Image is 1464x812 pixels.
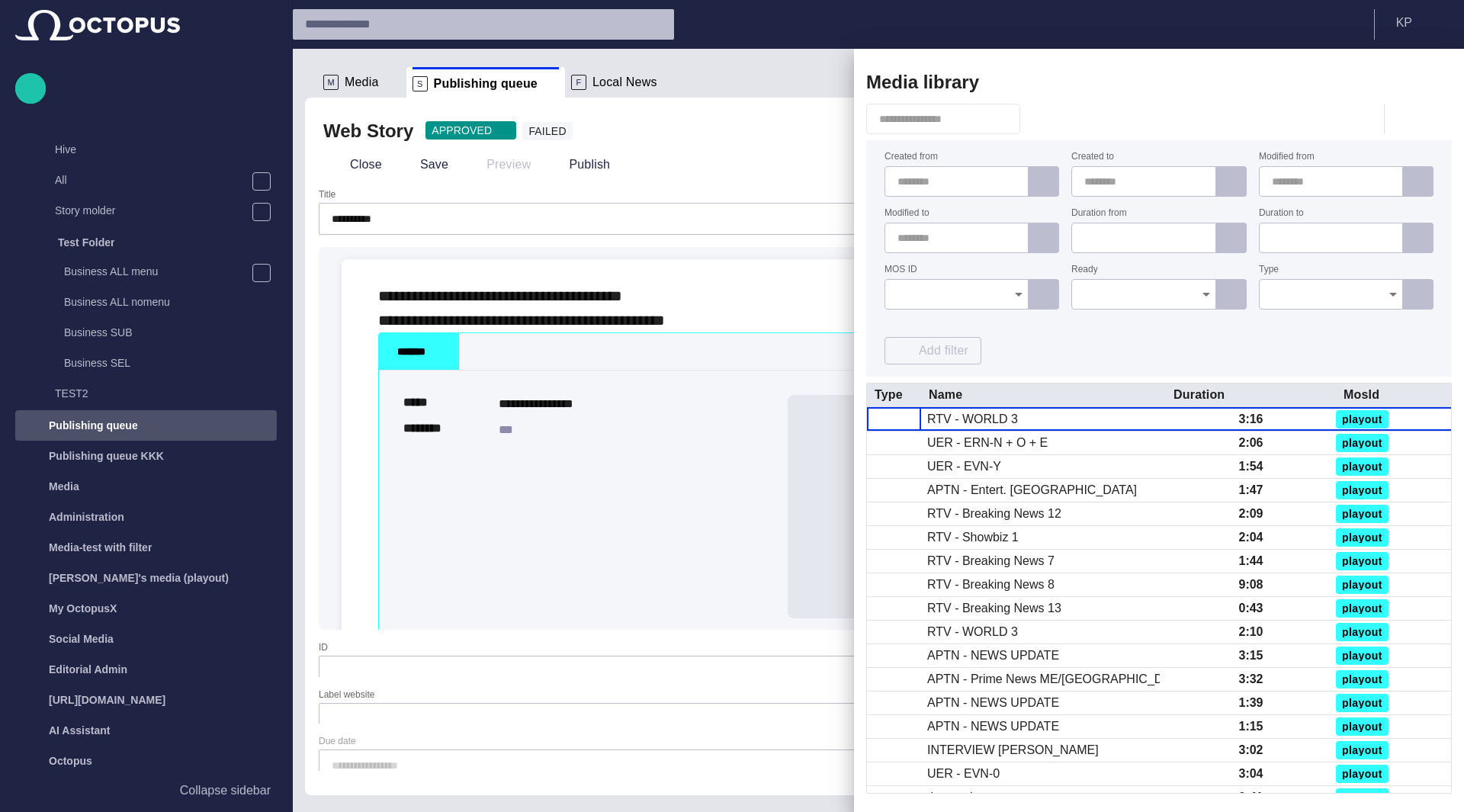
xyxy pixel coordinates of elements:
div: 3:04 [1238,765,1263,782]
span: playout [1342,603,1382,614]
button: Open [1196,284,1217,305]
div: 3:15 [1238,647,1263,664]
div: Name [929,387,962,403]
span: playout [1342,532,1382,543]
div: 3:02 [1238,742,1263,759]
div: RTV - Breaking News 13 [927,600,1061,617]
label: MOS ID [884,265,917,275]
div: 1:15 [1238,718,1263,735]
div: 2:10 [1238,624,1263,640]
span: playout [1342,485,1382,496]
div: 1:54 [1238,458,1263,475]
span: playout [1342,556,1382,566]
span: playout [1342,579,1382,590]
button: Open [1382,284,1404,305]
div: Duration [1173,387,1225,403]
span: playout [1342,650,1382,661]
div: APTN - Entert. EUROPE [927,482,1137,499]
div: UER - EVN-0 [927,765,1000,782]
div: RTV - WORLD 3 [927,624,1018,640]
div: 2:06 [1238,435,1263,451]
div: APTN - NEWS UPDATE [927,647,1059,664]
div: RTV - Showbiz 1 [927,529,1019,546]
label: Duration to [1259,208,1304,219]
label: Ready [1071,265,1098,275]
label: Duration from [1071,208,1127,219]
label: Created from [884,152,938,162]
div: 3:32 [1238,671,1263,688]
div: APTN - Prime News ME/EUROPE [927,671,1160,688]
label: Modified to [884,208,929,219]
div: 3:16 [1238,411,1263,428]
div: APTN - NEWS UPDATE [927,718,1059,735]
label: Created to [1071,152,1114,162]
div: 0:43 [1238,600,1263,617]
div: 2:09 [1238,505,1263,522]
button: Open [1008,284,1029,305]
div: 9:08 [1238,576,1263,593]
span: playout [1342,627,1382,637]
div: RTV - WORLD 3 [927,411,1018,428]
div: UER - ERN-N + O + E [927,435,1048,451]
div: RTV - Breaking News 7 [927,553,1055,570]
div: Type [875,387,903,403]
span: playout [1342,721,1382,732]
div: APTN - NEWS UPDATE [927,695,1059,711]
span: playout [1342,438,1382,448]
div: 2:04 [1238,529,1263,546]
div: Resize sidebar [848,431,872,473]
span: playout [1342,745,1382,756]
label: Modified from [1259,152,1315,162]
div: INTERVIEW NAIM KASSEM [927,742,1099,759]
span: playout [1342,769,1382,779]
div: UER - EVN-Y [927,458,1001,475]
span: playout [1342,509,1382,519]
span: playout [1342,698,1382,708]
div: 1:47 [1238,482,1263,499]
div: RTV - Breaking News 12 [927,505,1061,522]
span: playout [1342,674,1382,685]
label: Type [1259,265,1279,275]
span: playout [1342,414,1382,425]
span: playout [1342,461,1382,472]
div: RTV - Breaking News 8 [927,576,1055,593]
div: 1:39 [1238,695,1263,711]
div: 1:44 [1238,553,1263,570]
div: MosId [1344,387,1379,403]
h2: Media library [866,72,979,93]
